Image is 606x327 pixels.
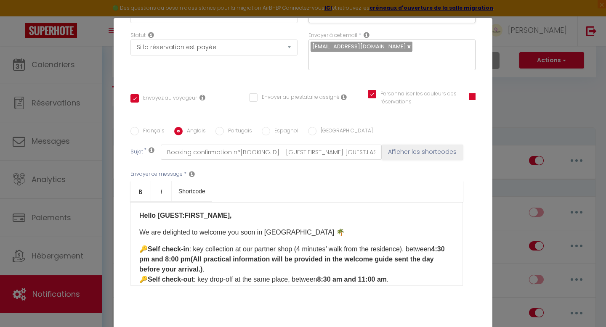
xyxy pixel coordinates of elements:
strong: Self check-in [148,245,189,253]
p: 🔑 : key collection at our partner shop (4 minutes’ walk from the residence), between . 🔑 : key dr... [139,244,454,285]
button: Ouvrir le widget de chat LiveChat [7,3,32,29]
a: Italic [151,181,172,201]
label: Statut [130,32,146,40]
strong: Hello [GUEST:FIRST_NAME], [139,212,232,219]
strong: 4:30 pm and 8:00 pm (All practical information will be provided in the welcome guide sent the day... [139,245,445,273]
label: Portugais [224,127,252,136]
span: [EMAIL_ADDRESS][DOMAIN_NAME] [312,42,406,50]
button: Afficher les shortcodes [382,145,463,160]
strong: Self check-out [148,276,194,283]
strong: 8:30 am and 11:00 am [317,276,387,283]
label: Envoyer ce message [130,170,183,178]
label: Anglais [183,127,206,136]
label: Envoyer à cet email [308,32,357,40]
label: [GEOGRAPHIC_DATA] [316,127,373,136]
i: Recipient [364,32,369,38]
a: Bold [130,181,151,201]
i: Message [189,171,195,177]
a: Shortcode [172,181,212,201]
label: Sujet [130,148,143,157]
div: ​ [130,202,463,286]
p: We are delighted to welcome you soon in [GEOGRAPHIC_DATA] 🌴 [139,227,454,237]
label: Français [139,127,165,136]
i: Envoyer au prestataire si il est assigné [341,94,347,100]
i: Booking status [148,32,154,38]
i: Subject [149,147,154,153]
i: Envoyer au voyageur [199,94,205,101]
label: Espagnol [270,127,298,136]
